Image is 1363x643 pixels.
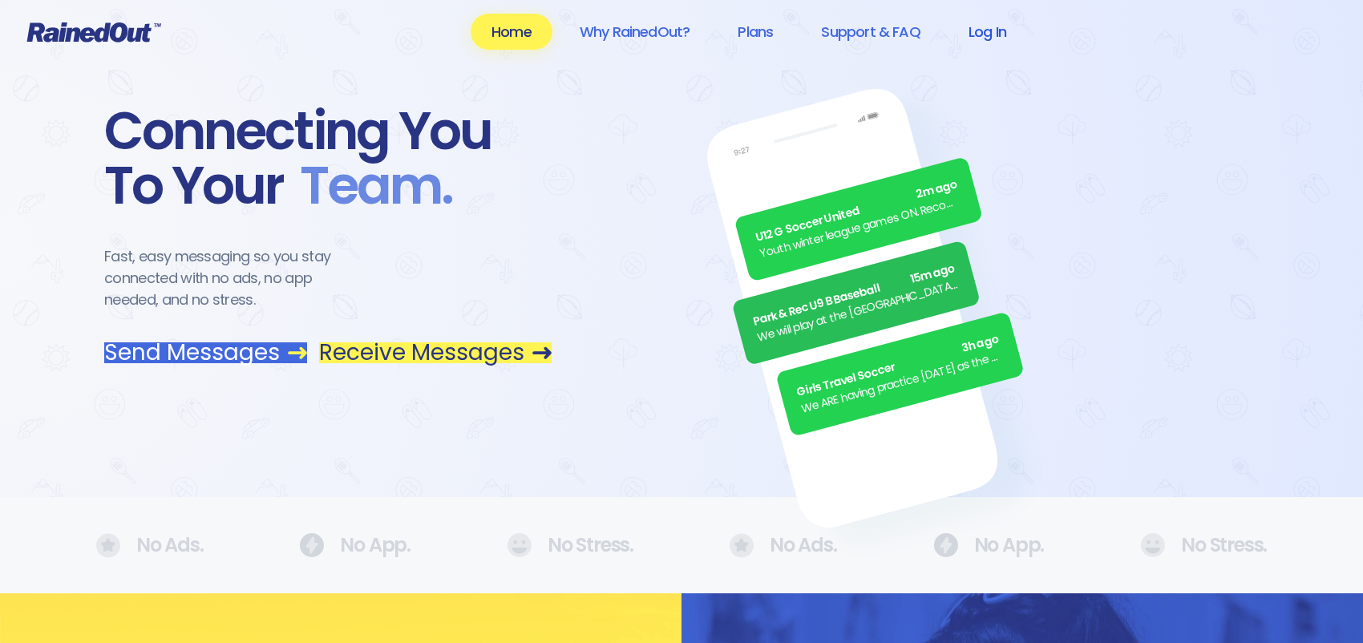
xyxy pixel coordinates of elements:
[948,14,1027,50] a: Log In
[933,533,1045,557] div: No App.
[795,331,1001,402] div: Girls Travel Soccer
[104,245,361,310] div: Fast, easy messaging so you stay connected with no ads, no app needed, and no stress.
[104,342,307,363] a: Send Messages
[507,533,633,557] div: No Stress.
[960,331,1001,358] span: 3h ago
[471,14,552,50] a: Home
[299,533,411,557] div: No App.
[730,533,754,558] img: No Ads.
[559,14,711,50] a: Why RainedOut?
[1140,533,1165,557] img: No Ads.
[1140,533,1267,557] div: No Stress.
[800,14,940,50] a: Support & FAQ
[754,176,960,247] div: U12 G Soccer United
[319,342,552,363] a: Receive Messages
[96,533,204,558] div: No Ads.
[758,192,964,263] div: Youth winter league games ON. Recommend running shoes/sneakers for players as option for footwear.
[717,14,794,50] a: Plans
[908,260,957,288] span: 15m ago
[750,260,957,330] div: Park & Rec U9 B Baseball
[507,533,532,557] img: No Ads.
[96,533,120,558] img: No Ads.
[933,533,958,557] img: No Ads.
[799,347,1005,418] div: We ARE having practice [DATE] as the sun is finally out.
[104,104,552,213] div: Connecting You To Your
[730,533,837,558] div: No Ads.
[299,533,324,557] img: No Ads.
[914,176,959,204] span: 2m ago
[755,276,961,346] div: We will play at the [GEOGRAPHIC_DATA]. Wear white, be at the field by 5pm.
[284,159,452,213] span: Team .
